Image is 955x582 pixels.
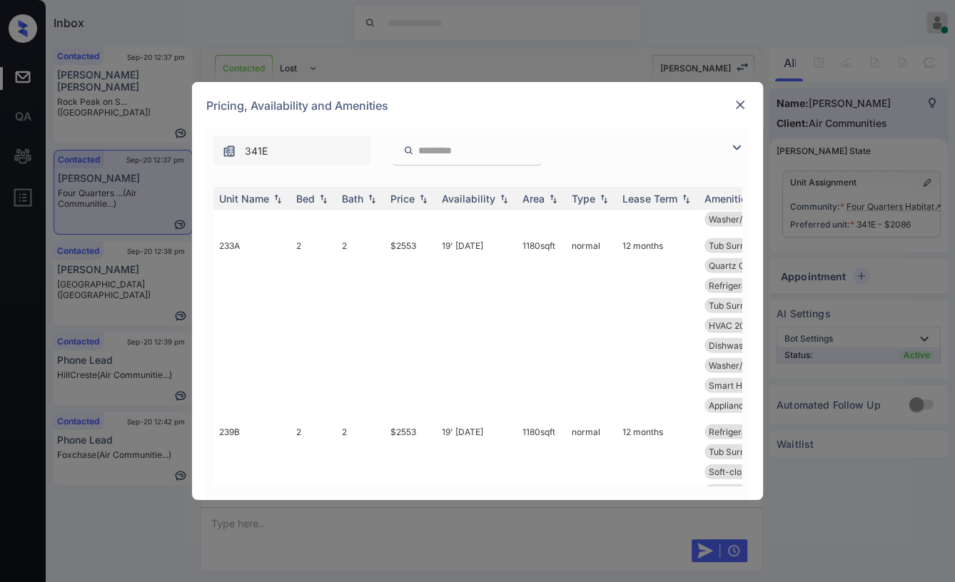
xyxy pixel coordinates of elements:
[342,193,363,205] div: Bath
[709,240,782,251] span: Tub Surround 2n...
[709,427,777,437] span: Refrigerator Le...
[517,233,566,419] td: 1180 sqft
[617,233,699,419] td: 12 months
[679,194,693,204] img: sorting
[271,194,285,204] img: sorting
[522,193,545,205] div: Area
[316,194,330,204] img: sorting
[403,144,414,157] img: icon-zuma
[622,193,677,205] div: Lease Term
[497,194,511,204] img: sorting
[709,320,754,331] span: HVAC 2019
[222,144,236,158] img: icon-zuma
[709,280,777,291] span: Refrigerator Le...
[709,260,781,271] span: Quartz Countert...
[385,233,436,419] td: $2553
[709,466,778,477] span: Soft-close Cabi...
[704,193,752,205] div: Amenities
[709,380,788,391] span: Smart Home Door...
[365,194,379,204] img: sorting
[245,143,268,159] span: 341E
[728,139,745,156] img: icon-zuma
[442,193,495,205] div: Availability
[597,194,611,204] img: sorting
[219,193,269,205] div: Unit Name
[566,233,617,419] td: normal
[709,446,783,457] span: Tub Surround 20...
[336,233,385,419] td: 2
[733,98,747,112] img: close
[390,193,415,205] div: Price
[213,233,290,419] td: 233A
[436,233,517,419] td: 19' [DATE]
[416,194,430,204] img: sorting
[709,400,777,411] span: Appliances Stai...
[546,194,560,204] img: sorting
[709,300,783,311] span: Tub Surround 20...
[709,214,783,225] span: Washer/Dryer St...
[296,193,315,205] div: Bed
[192,82,763,129] div: Pricing, Availability and Amenities
[709,360,783,371] span: Washer/Dryer St...
[572,193,595,205] div: Type
[709,340,757,351] span: Dishwasher
[290,233,336,419] td: 2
